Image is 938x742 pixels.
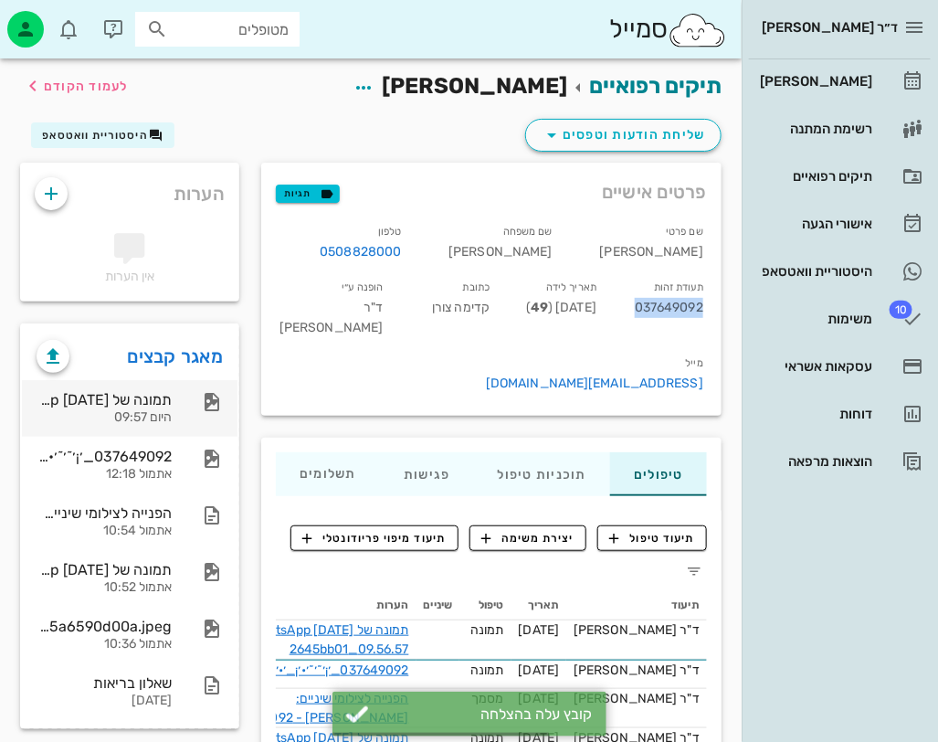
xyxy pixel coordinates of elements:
[31,122,174,148] button: היסטוריית וואטסאפ
[756,454,872,469] div: הוצאות מרפאה
[610,530,695,546] span: תיעוד טיפול
[416,591,460,620] th: שיניים
[749,344,931,388] a: עסקאות אשראי
[756,217,872,231] div: אישורי הגעה
[284,185,332,202] span: תגיות
[300,468,356,481] span: תשלומים
[635,300,703,315] span: 037649092
[37,410,172,426] div: היום 09:57
[37,504,172,522] div: הפנייה לצילומי שיניים: [PERSON_NAME] - 037649092
[470,622,504,638] span: תמונה
[225,691,409,726] a: הפנייה לצילומי שיניים: [PERSON_NAME] - 037649092
[44,79,129,94] span: לעמוד הקודם
[602,177,707,207] span: פרטים אישיים
[756,407,872,421] div: דוחות
[216,622,409,657] a: תמונה של WhatsApp [DATE] בשעה 09.56.57_2645bb01
[37,561,172,578] div: תמונה של WhatsApp [DATE] בשעה 10.51.58_8437e03b
[470,662,504,678] span: תמונה
[762,19,898,36] span: ד״ר [PERSON_NAME]
[320,242,401,262] a: 0508828000
[202,662,409,678] a: 037649092_׳¡׳˜׳˜׳•׳¡_׳•׳ ׳©׳__2_-16
[567,217,718,273] div: [PERSON_NAME]
[525,119,722,152] button: שליחת הודעות וטפסים
[666,226,703,238] small: שם פרטי
[382,73,567,99] span: [PERSON_NAME]
[511,591,567,620] th: תאריך
[756,74,872,89] div: [PERSON_NAME]
[459,591,511,620] th: טיפול
[749,392,931,436] a: דוחות
[471,691,503,706] span: מסמך
[128,342,224,371] a: מאגר קבצים
[574,620,700,640] div: ד"ר [PERSON_NAME]
[668,12,727,48] img: SmileCloud logo
[469,525,587,551] button: יצירת משימה
[37,618,172,635] div: eb4ed2c9-6565-487d-a39a-ed5a6590d00a.jpeg
[195,591,416,620] th: הערות
[265,273,397,349] div: ד"ר [PERSON_NAME]
[302,530,446,546] span: תיעוד מיפוי פריודונטלי
[37,674,172,692] div: שאלון בריאות
[503,226,553,238] small: שם משפחה
[519,691,560,706] span: [DATE]
[105,269,155,284] span: אין הערות
[22,69,129,102] button: לעמוד הקודם
[37,694,172,709] div: [DATE]
[749,202,931,246] a: אישורי הגעה
[416,217,566,273] div: [PERSON_NAME]
[756,312,872,326] div: משימות
[481,530,574,546] span: יצירת משימה
[756,122,872,136] div: רשימת המתנה
[749,249,931,293] a: היסטוריית וואטסאפ
[749,154,931,198] a: תיקים רפואיים
[597,525,707,551] button: תיעוד טיפול
[749,440,931,483] a: הוצאות מרפאה
[37,448,172,465] div: 037649092_׳¡׳˜׳˜׳•׳¡_׳•׳ ׳©׳__2_-16
[589,73,722,99] a: תיקים רפואיים
[380,452,474,496] div: פגישות
[474,452,610,496] div: תוכניות טיפול
[531,300,548,315] strong: 49
[37,637,172,652] div: אתמול 10:36
[519,622,560,638] span: [DATE]
[54,15,65,26] span: תג
[749,297,931,341] a: תגמשימות
[756,264,872,279] div: היסטוריית וואטסאפ
[378,226,402,238] small: טלפון
[20,163,239,216] div: הערות
[654,281,703,293] small: תעודת זהות
[749,107,931,151] a: רשימת המתנה
[342,281,383,293] small: הופנה ע״י
[890,301,912,319] span: תג
[37,580,172,596] div: אתמול 10:52
[290,525,458,551] button: תיעוד מיפוי פריודונטלי
[686,357,703,369] small: מייל
[574,689,700,708] div: ד"ר [PERSON_NAME]
[566,591,707,620] th: תיעוד
[609,10,727,49] div: סמייל
[486,376,703,391] a: [EMAIL_ADDRESS][DOMAIN_NAME]
[756,169,872,184] div: תיקים רפואיים
[37,524,172,539] div: אתמול 10:54
[42,129,148,142] span: היסטוריית וואטסאפ
[749,59,931,103] a: [PERSON_NAME]
[610,452,707,496] div: טיפולים
[546,281,596,293] small: תאריך לידה
[526,300,596,315] span: [DATE] ( )
[574,661,700,680] div: ד"ר [PERSON_NAME]
[541,124,706,146] span: שליחת הודעות וטפסים
[756,359,872,374] div: עסקאות אשראי
[432,300,490,315] span: קדימה צורן
[463,281,490,293] small: כתובת
[276,185,340,203] button: תגיות
[378,705,593,723] div: קובץ עלה בהצלחה
[37,467,172,482] div: אתמול 12:18
[37,391,172,408] div: תמונה של WhatsApp [DATE] בשעה 09.56.57_2645bb01
[519,662,560,678] span: [DATE]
